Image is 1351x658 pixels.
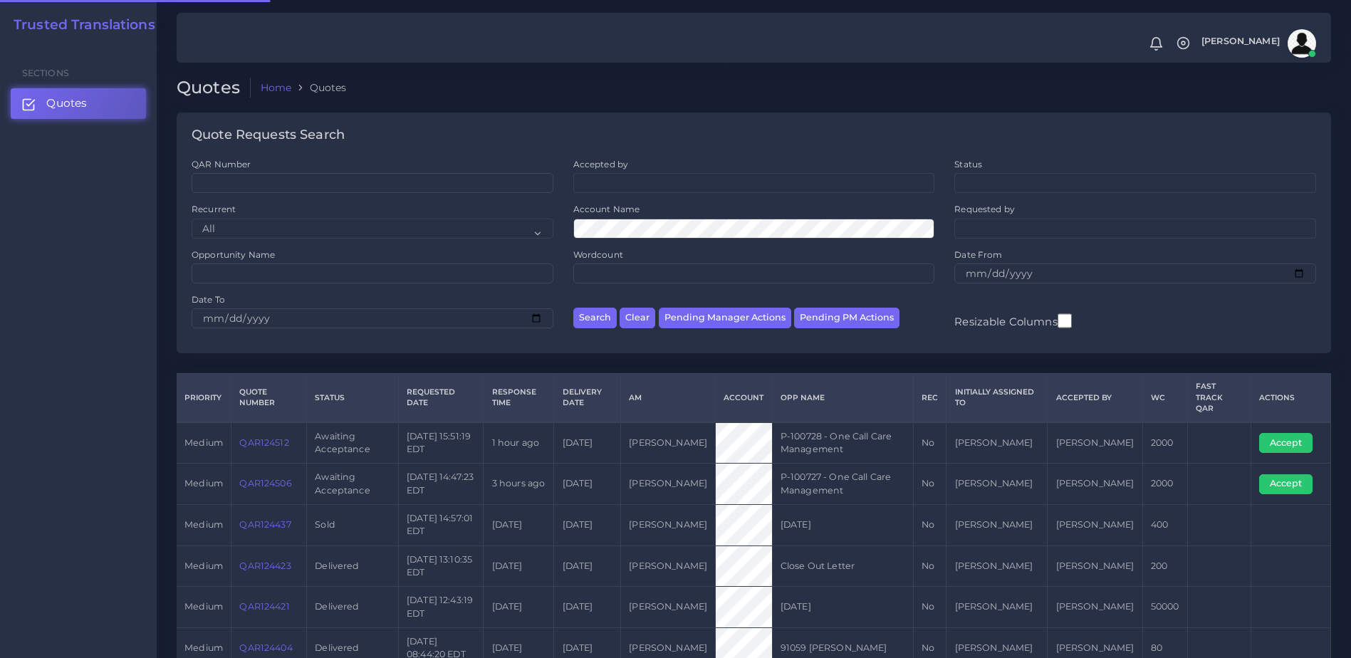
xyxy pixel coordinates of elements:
td: 50000 [1142,587,1187,628]
th: Initially Assigned to [946,374,1048,422]
td: [PERSON_NAME] [1048,464,1142,505]
td: [PERSON_NAME] [621,504,716,545]
span: [PERSON_NAME] [1201,37,1280,46]
th: Quote Number [231,374,307,422]
td: P-100727 - One Call Care Management [772,464,913,505]
a: QAR124404 [239,642,292,653]
h4: Quote Requests Search [192,127,345,143]
td: [DATE] 15:51:19 EDT [398,422,484,464]
td: [DATE] [554,587,621,628]
label: Date To [192,293,225,305]
a: Accept [1259,437,1323,447]
th: Response Time [484,374,554,422]
img: avatar [1288,29,1316,58]
h2: Quotes [177,78,251,98]
label: Status [954,158,982,170]
td: 400 [1142,504,1187,545]
td: 2000 [1142,464,1187,505]
a: Accept [1259,478,1323,489]
label: Resizable Columns [954,312,1071,330]
button: Accept [1259,474,1313,494]
td: Delivered [307,545,399,587]
label: Date From [954,249,1002,261]
a: QAR124421 [239,601,289,612]
td: 200 [1142,545,1187,587]
a: QAR124506 [239,478,291,489]
th: WC [1142,374,1187,422]
span: medium [184,478,223,489]
td: [DATE] [554,464,621,505]
td: [PERSON_NAME] [621,422,716,464]
label: Opportunity Name [192,249,275,261]
td: [DATE] 14:47:23 EDT [398,464,484,505]
th: Priority [177,374,231,422]
td: Delivered [307,587,399,628]
th: Fast Track QAR [1187,374,1251,422]
span: medium [184,437,223,448]
td: No [913,464,946,505]
td: [PERSON_NAME] [1048,545,1142,587]
td: [DATE] [484,504,554,545]
label: Account Name [573,203,640,215]
td: No [913,504,946,545]
span: Sections [22,68,69,78]
td: [DATE] [554,504,621,545]
td: [PERSON_NAME] [621,587,716,628]
td: [DATE] [772,504,913,545]
a: QAR124437 [239,519,291,530]
label: Wordcount [573,249,623,261]
td: [PERSON_NAME] [946,504,1048,545]
td: [PERSON_NAME] [1048,587,1142,628]
td: [DATE] 12:43:19 EDT [398,587,484,628]
button: Accept [1259,433,1313,453]
td: No [913,422,946,464]
th: Status [307,374,399,422]
label: Accepted by [573,158,629,170]
button: Clear [620,308,655,328]
th: Accepted by [1048,374,1142,422]
td: [PERSON_NAME] [946,545,1048,587]
span: medium [184,642,223,653]
td: Sold [307,504,399,545]
label: Requested by [954,203,1015,215]
span: medium [184,601,223,612]
th: Opp Name [772,374,913,422]
input: Resizable Columns [1058,312,1072,330]
td: [PERSON_NAME] [1048,422,1142,464]
td: [PERSON_NAME] [946,464,1048,505]
button: Pending Manager Actions [659,308,791,328]
td: [DATE] 14:57:01 EDT [398,504,484,545]
span: Quotes [46,95,87,111]
a: QAR124512 [239,437,288,448]
td: [PERSON_NAME] [621,464,716,505]
a: [PERSON_NAME]avatar [1194,29,1321,58]
td: [PERSON_NAME] [621,545,716,587]
label: QAR Number [192,158,251,170]
td: [DATE] [772,587,913,628]
td: P-100728 - One Call Care Management [772,422,913,464]
td: Awaiting Acceptance [307,464,399,505]
th: Actions [1251,374,1330,422]
td: [DATE] 13:10:35 EDT [398,545,484,587]
td: [PERSON_NAME] [946,587,1048,628]
a: Trusted Translations [4,17,155,33]
td: [DATE] [484,545,554,587]
a: Quotes [11,88,146,118]
th: AM [621,374,716,422]
span: medium [184,560,223,571]
th: Delivery Date [554,374,621,422]
button: Search [573,308,617,328]
span: medium [184,519,223,530]
td: 3 hours ago [484,464,554,505]
td: [PERSON_NAME] [946,422,1048,464]
th: Account [716,374,772,422]
td: No [913,587,946,628]
td: 1 hour ago [484,422,554,464]
a: Home [261,80,292,95]
th: Requested Date [398,374,484,422]
td: No [913,545,946,587]
li: Quotes [291,80,346,95]
button: Pending PM Actions [794,308,899,328]
a: QAR124423 [239,560,291,571]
